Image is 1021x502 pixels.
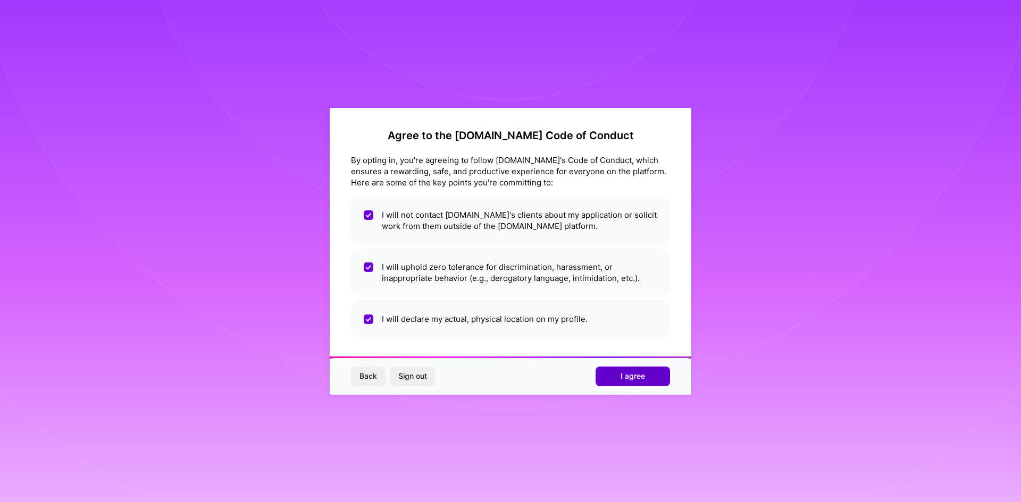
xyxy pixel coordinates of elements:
li: I will uphold zero tolerance for discrimination, harassment, or inappropriate behavior (e.g., der... [351,249,670,296]
button: Back [351,367,386,386]
li: I will declare my actual, physical location on my profile. [351,301,670,337]
span: Back [359,371,377,381]
button: Sign out [390,367,436,386]
li: I will not contact [DOMAIN_NAME]'s clients about my application or solicit work from them outside... [351,197,670,244]
h2: Agree to the [DOMAIN_NAME] Code of Conduct [351,129,670,142]
span: I agree [621,371,645,381]
span: Sign out [398,371,427,381]
button: I agree [596,367,670,386]
div: By opting in, you're agreeing to follow [DOMAIN_NAME]'s Code of Conduct, which ensures a rewardin... [351,155,670,188]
